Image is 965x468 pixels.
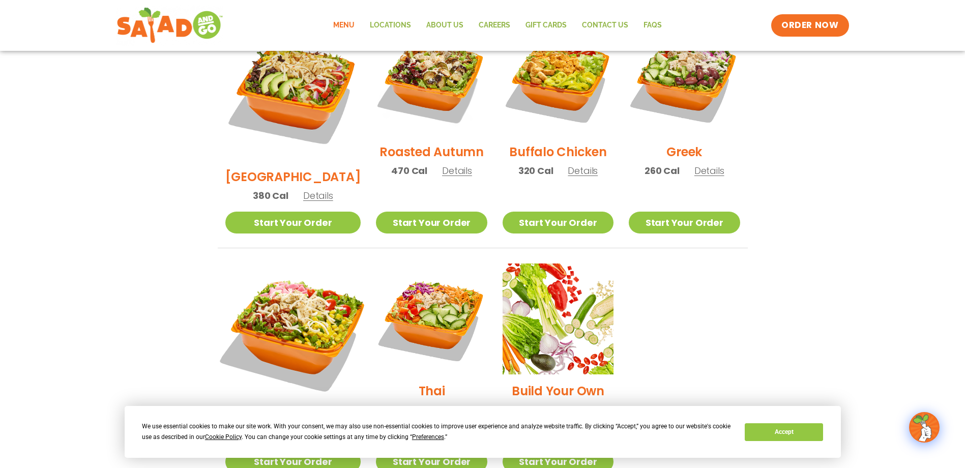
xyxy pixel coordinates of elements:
[213,252,372,411] img: Product photo for Jalapeño Ranch Salad
[125,406,841,458] div: Cookie Consent Prompt
[512,382,604,400] h2: Build Your Own
[645,164,680,178] span: 260 Cal
[666,143,702,161] h2: Greek
[771,14,849,37] a: ORDER NOW
[419,14,471,37] a: About Us
[745,423,823,441] button: Accept
[442,164,472,177] span: Details
[574,14,636,37] a: Contact Us
[225,212,361,233] a: Start Your Order
[518,14,574,37] a: GIFT CARDS
[225,168,361,186] h2: [GEOGRAPHIC_DATA]
[376,212,487,233] a: Start Your Order
[116,5,224,46] img: new-SAG-logo-768×292
[503,264,613,374] img: Product photo for Build Your Own
[781,19,838,32] span: ORDER NOW
[253,189,288,202] span: 380 Cal
[503,212,613,233] a: Start Your Order
[142,421,733,443] div: We use essential cookies to make our site work. With your consent, we may also use non-essential ...
[379,143,484,161] h2: Roasted Autumn
[376,264,487,374] img: Product photo for Thai Salad
[629,212,740,233] a: Start Your Order
[528,403,543,417] span: Cal
[376,24,487,135] img: Product photo for Roasted Autumn Salad
[910,413,939,442] img: wpChatIcon
[694,164,724,177] span: Details
[518,164,553,178] span: 320 Cal
[629,24,740,135] img: Product photo for Greek Salad
[391,164,427,178] span: 470 Cal
[441,403,471,416] span: Details
[559,403,589,416] span: Details
[636,14,669,37] a: FAQs
[225,24,361,160] img: Product photo for BBQ Ranch Salad
[419,382,445,400] h2: Thai
[303,189,333,202] span: Details
[205,433,242,441] span: Cookie Policy
[362,14,419,37] a: Locations
[509,143,606,161] h2: Buffalo Chicken
[326,14,362,37] a: Menu
[412,433,444,441] span: Preferences
[503,24,613,135] img: Product photo for Buffalo Chicken Salad
[326,14,669,37] nav: Menu
[471,14,518,37] a: Careers
[393,403,426,417] span: 170 Cal
[568,164,598,177] span: Details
